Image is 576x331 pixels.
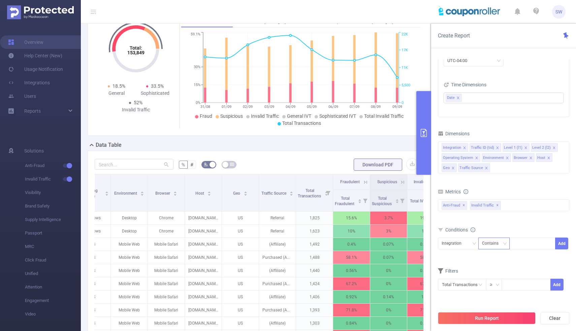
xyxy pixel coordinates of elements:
i: icon: close [485,166,488,170]
button: Add [550,279,563,291]
tspan: 03/09 [264,105,274,109]
p: 13% [407,225,444,238]
tspan: 30% [194,65,200,70]
i: icon: down [503,242,507,246]
p: 19.3% [407,212,444,224]
div: Level 2 (l2) [532,143,551,152]
i: Filter menu [360,190,370,211]
tspan: 04/09 [286,105,295,109]
span: Total Fraudulent [335,196,355,206]
p: US [222,212,259,224]
i: icon: down [472,242,476,246]
p: 0.56% [333,264,370,277]
p: 10% [333,225,370,238]
span: Total Transactions [298,188,322,198]
button: Add [555,238,568,249]
i: icon: close [496,146,499,150]
img: Protected Media [7,5,74,19]
li: Operating System [442,153,480,162]
span: # [190,162,193,167]
p: 71.8% [333,304,370,316]
span: Anti-Fraud [25,159,81,172]
p: Mobile Safari [148,304,185,316]
span: Visibility [25,186,81,199]
p: (Affiliate) [259,291,296,303]
p: US [222,304,259,316]
p: 67.2% [407,277,444,290]
tspan: 07/09 [350,105,359,109]
i: icon: caret-up [358,198,361,200]
h2: Data Table [96,141,122,149]
p: [DOMAIN_NAME] [185,238,222,251]
p: [DOMAIN_NAME] [185,264,222,277]
p: 1,623 [296,225,333,238]
span: Total IVT [410,199,427,203]
tspan: 153,849 [127,50,145,55]
p: 0.07% [370,251,407,264]
p: 3.7% [370,212,407,224]
i: Filter menu [397,190,407,211]
p: 0.14% [370,291,407,303]
div: ≥ [490,279,497,290]
p: Mobile Safari [148,251,185,264]
tspan: 08/09 [371,105,381,109]
span: Video [25,307,81,321]
p: US [222,238,259,251]
p: US [222,264,259,277]
a: Help Center (New) [8,49,62,62]
button: Clear [540,312,569,324]
a: Usage Notification [8,62,63,76]
p: 1,825 [296,212,333,224]
p: Mobile Web [111,264,148,277]
i: icon: caret-up [173,190,177,192]
p: 58.1% [333,251,370,264]
p: 0% [370,277,407,290]
i: icon: caret-up [244,190,247,192]
p: (Affiliate) [259,317,296,330]
i: icon: close [463,146,466,150]
li: Browser [512,153,535,162]
p: 1,393 [296,304,333,316]
p: 1.1% [407,291,444,303]
span: Total Invalid Traffic [364,113,404,119]
i: icon: caret-down [207,193,211,195]
div: Sort [173,190,177,194]
span: Invalid Traffic [251,113,279,119]
span: Suspicious [220,113,243,119]
span: Click Fraud [25,253,81,267]
div: Geo [443,164,450,172]
span: Total Transactions [282,120,321,126]
p: Mobile Web [111,304,148,316]
tspan: 15% [194,83,200,87]
span: Invalid Traffic [470,201,501,210]
li: Geo [442,163,457,172]
p: 67.2% [333,277,370,290]
p: [DOMAIN_NAME] [185,212,222,224]
span: Time Dimensions [444,82,486,87]
div: Operating System [443,154,473,162]
span: Geo [233,191,241,196]
span: Create Report [438,32,470,39]
i: icon: info-circle [463,189,468,194]
span: 33.5% [151,83,164,89]
p: 1,406 [296,291,333,303]
p: Mobile Safari [148,317,185,330]
span: Browser [155,191,171,196]
p: (Affiliate) [259,238,296,251]
i: icon: table [230,162,234,166]
li: Traffic ID (tid) [470,143,501,152]
i: icon: info-circle [471,227,475,232]
p: Referral [259,212,296,224]
span: Anti-Fraud [442,201,467,210]
span: Unified [25,267,81,280]
p: US [222,251,259,264]
span: Reports [24,108,41,114]
a: Overview [8,35,43,49]
button: Download PDF [354,159,402,171]
span: Conditions [445,227,475,232]
div: Invalid Traffic [117,106,155,113]
p: 15.6% [333,212,370,224]
a: Reports [24,104,41,118]
li: Traffic Source [458,163,490,172]
p: 0% [370,317,407,330]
